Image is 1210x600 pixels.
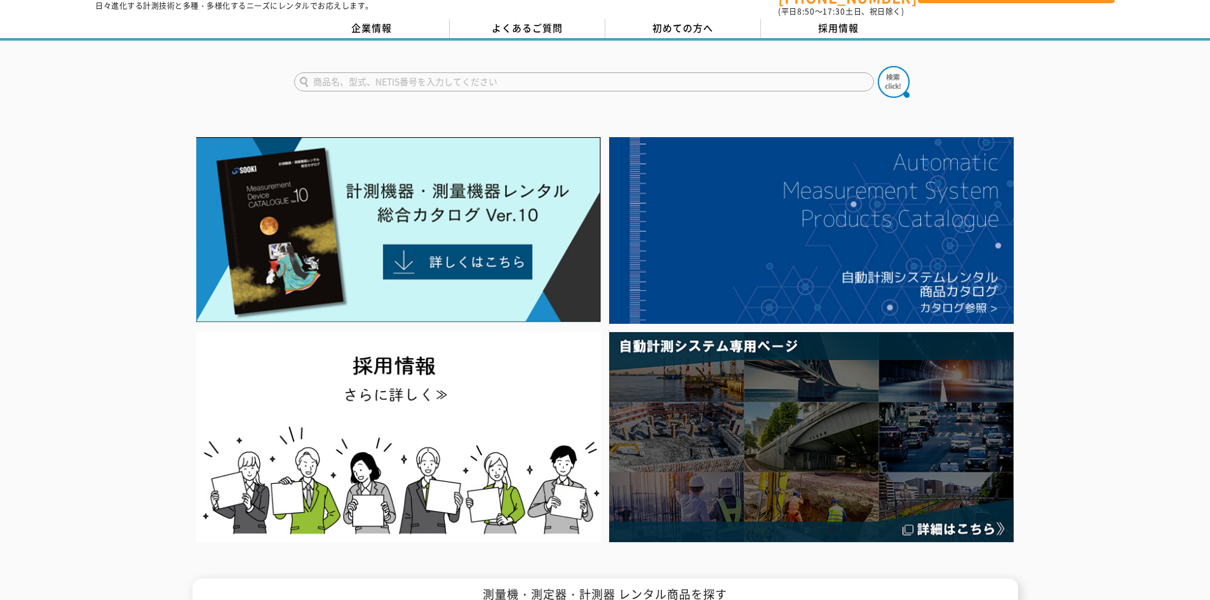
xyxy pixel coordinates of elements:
[196,137,601,323] img: Catalog Ver10
[609,137,1014,324] img: 自動計測システムカタログ
[294,19,450,38] a: 企業情報
[450,19,605,38] a: よくあるご質問
[778,6,904,17] span: (平日 ～ 土日、祝日除く)
[797,6,815,17] span: 8:50
[609,332,1014,542] img: 自動計測システム専用ページ
[95,2,373,10] p: 日々進化する計測技術と多種・多様化するニーズにレンタルでお応えします。
[196,332,601,542] img: SOOKI recruit
[878,66,910,98] img: btn_search.png
[761,19,917,38] a: 採用情報
[652,21,713,35] span: 初めての方へ
[294,72,874,91] input: 商品名、型式、NETIS番号を入力してください
[605,19,761,38] a: 初めての方へ
[823,6,845,17] span: 17:30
